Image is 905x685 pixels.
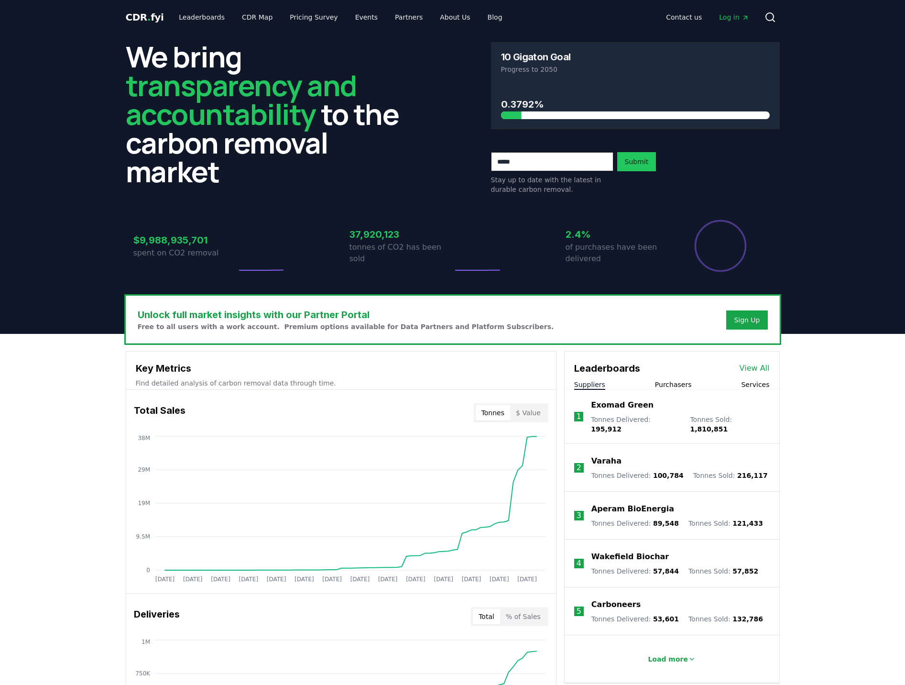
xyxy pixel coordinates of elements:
[136,361,546,376] h3: Key Metrics
[476,405,510,420] button: Tonnes
[434,576,453,583] tspan: [DATE]
[126,66,357,133] span: transparency and accountability
[348,9,385,26] a: Events
[741,380,769,389] button: Services
[617,152,656,171] button: Submit
[134,403,185,422] h3: Total Sales
[658,9,709,26] a: Contact us
[136,378,546,388] p: Find detailed analysis of carbon removal data through time.
[591,503,674,515] a: Aperam BioEnergia
[726,310,767,330] button: Sign Up
[591,399,654,411] a: Exomad Green
[732,519,763,527] span: 121,433
[126,11,164,23] span: CDR fyi
[501,97,770,111] h3: 0.3792%
[694,219,747,273] div: Percentage of sales delivered
[510,405,546,420] button: $ Value
[574,380,605,389] button: Suppliers
[740,363,770,374] a: View All
[591,599,641,610] a: Carboneers
[501,52,571,62] h3: 10 Gigaton Goal
[155,576,174,583] tspan: [DATE]
[653,472,684,479] span: 100,784
[711,9,756,26] a: Log in
[591,455,622,467] a: Varaha
[688,614,763,624] p: Tonnes Sold :
[211,576,230,583] tspan: [DATE]
[491,175,613,194] p: Stay up to date with the latest in durable carbon removal.
[737,472,768,479] span: 216,117
[135,670,151,677] tspan: 750K
[183,576,202,583] tspan: [DATE]
[591,425,622,433] span: 195,912
[732,567,758,575] span: 57,852
[133,233,237,247] h3: $9,988,935,701
[142,639,150,645] tspan: 1M
[171,9,232,26] a: Leaderboards
[577,606,581,617] p: 5
[387,9,430,26] a: Partners
[406,576,425,583] tspan: [DATE]
[282,9,345,26] a: Pricing Survey
[136,533,150,540] tspan: 9.5M
[688,566,758,576] p: Tonnes Sold :
[378,576,397,583] tspan: [DATE]
[147,11,151,23] span: .
[517,576,537,583] tspan: [DATE]
[138,308,554,322] h3: Unlock full market insights with our Partner Portal
[591,519,679,528] p: Tonnes Delivered :
[146,567,150,574] tspan: 0
[349,227,453,242] h3: 37,920,123
[473,609,500,624] button: Total
[690,415,769,434] p: Tonnes Sold :
[566,242,669,265] p: of purchases have been delivered
[734,315,760,325] a: Sign Up
[690,425,728,433] span: 1,810,851
[648,654,688,664] p: Load more
[490,576,509,583] tspan: [DATE]
[732,615,763,623] span: 132,786
[234,9,280,26] a: CDR Map
[719,12,749,22] span: Log in
[653,567,679,575] span: 57,844
[461,576,481,583] tspan: [DATE]
[577,558,581,569] p: 4
[693,471,768,480] p: Tonnes Sold :
[350,576,370,583] tspan: [DATE]
[653,519,679,527] span: 89,548
[126,42,414,186] h2: We bring to the carbon removal market
[133,247,237,259] p: spent on CO2 removal
[591,415,680,434] p: Tonnes Delivered :
[134,607,180,626] h3: Deliveries
[688,519,763,528] p: Tonnes Sold :
[500,609,546,624] button: % of Sales
[655,380,692,389] button: Purchasers
[322,576,342,583] tspan: [DATE]
[591,551,669,563] a: Wakefield Biochar
[576,411,581,422] p: 1
[138,500,150,507] tspan: 19M
[640,650,703,669] button: Load more
[653,615,679,623] span: 53,601
[126,11,164,24] a: CDR.fyi
[577,462,581,474] p: 2
[501,65,770,74] p: Progress to 2050
[480,9,510,26] a: Blog
[591,614,679,624] p: Tonnes Delivered :
[138,435,150,442] tspan: 38M
[591,566,679,576] p: Tonnes Delivered :
[658,9,756,26] nav: Main
[239,576,258,583] tspan: [DATE]
[171,9,510,26] nav: Main
[432,9,478,26] a: About Us
[138,322,554,331] p: Free to all users with a work account. Premium options available for Data Partners and Platform S...
[266,576,286,583] tspan: [DATE]
[294,576,314,583] tspan: [DATE]
[574,361,640,376] h3: Leaderboards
